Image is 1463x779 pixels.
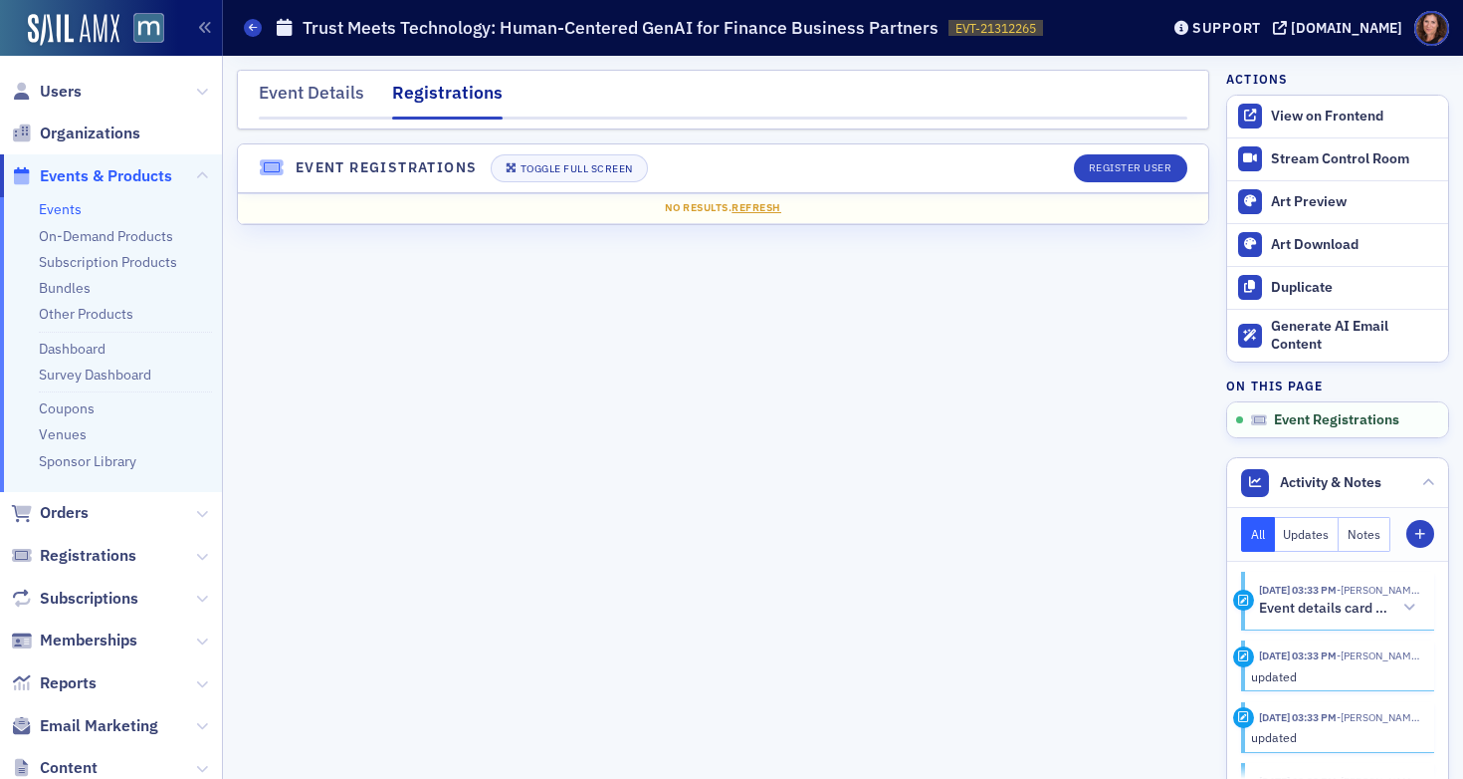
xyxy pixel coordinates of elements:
button: Duplicate [1227,266,1448,309]
a: Survey Dashboard [39,366,151,384]
button: All [1241,517,1275,552]
a: Registrations [11,545,136,567]
div: [DOMAIN_NAME] [1291,19,1402,37]
a: Art Download [1227,223,1448,266]
span: Profile [1414,11,1449,46]
span: Refresh [731,200,781,214]
a: View Homepage [119,13,164,47]
span: Subscriptions [40,588,138,610]
a: Sponsor Library [39,452,136,470]
a: Events [39,200,82,218]
div: Activity [1233,590,1254,611]
span: Reports [40,672,97,694]
span: Activity & Notes [1280,472,1381,493]
a: Coupons [39,399,95,417]
div: View on Frontend [1271,108,1438,126]
h4: On this page [1226,377,1449,394]
h4: Event Registrations [296,157,478,178]
a: Dashboard [39,340,105,358]
span: Email Marketing [40,715,158,737]
a: Users [11,81,82,103]
div: Toggle Full Screen [521,163,633,174]
time: 10/10/2025 03:33 PM [1259,649,1337,662]
div: Update [1233,647,1254,667]
span: EVT-21312265 [955,20,1036,37]
img: SailAMX [133,13,164,44]
time: 10/10/2025 03:33 PM [1259,710,1337,724]
div: updated [1251,667,1421,685]
div: Generate AI Email Content [1271,318,1438,353]
span: Registrations [40,545,136,567]
h1: Trust Meets Technology: Human-Centered GenAI for Finance Business Partners [303,16,939,40]
div: Registrations [392,80,503,120]
span: Users [40,81,82,103]
span: Orders [40,502,89,524]
div: Art Preview [1271,193,1438,211]
span: Content [40,757,98,779]
a: Events & Products [11,165,172,187]
span: Organizations [40,123,140,144]
time: 10/10/2025 03:33 PM [1259,583,1337,597]
a: Memberships [11,630,137,651]
div: Update [1233,707,1254,728]
div: Stream Control Room [1271,150,1438,168]
a: Subscription Products [39,253,177,271]
span: Natalie Antonakas [1337,583,1420,597]
a: Subscriptions [11,588,138,610]
a: Content [11,757,98,779]
a: On-Demand Products [39,227,173,245]
button: Notes [1339,517,1390,552]
span: Natalie Antonakas [1337,649,1420,662]
button: Toggle Full Screen [491,154,648,182]
a: Organizations [11,123,140,144]
div: Support [1192,19,1261,37]
button: Register User [1074,154,1187,182]
a: Stream Control Room [1227,138,1448,180]
a: Reports [11,672,97,694]
button: [DOMAIN_NAME] [1273,21,1409,35]
span: Natalie Antonakas [1337,710,1420,724]
button: Event details card updated [1259,598,1420,619]
h4: Actions [1226,70,1288,88]
div: No results. [252,200,1194,216]
a: View on Frontend [1227,96,1448,137]
div: updated [1251,728,1421,746]
div: Event Details [259,80,364,117]
span: Memberships [40,630,137,651]
a: Other Products [39,305,133,323]
h5: Event details card updated [1259,600,1391,618]
a: Email Marketing [11,715,158,737]
button: Updates [1275,517,1340,552]
span: Events & Products [40,165,172,187]
a: Art Preview [1227,180,1448,223]
img: SailAMX [28,14,119,46]
span: Event Registrations [1274,411,1399,429]
a: Venues [39,425,87,443]
a: Orders [11,502,89,524]
div: Duplicate [1271,279,1438,297]
div: Art Download [1271,236,1438,254]
a: Bundles [39,279,91,297]
button: Generate AI Email Content [1227,309,1448,363]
